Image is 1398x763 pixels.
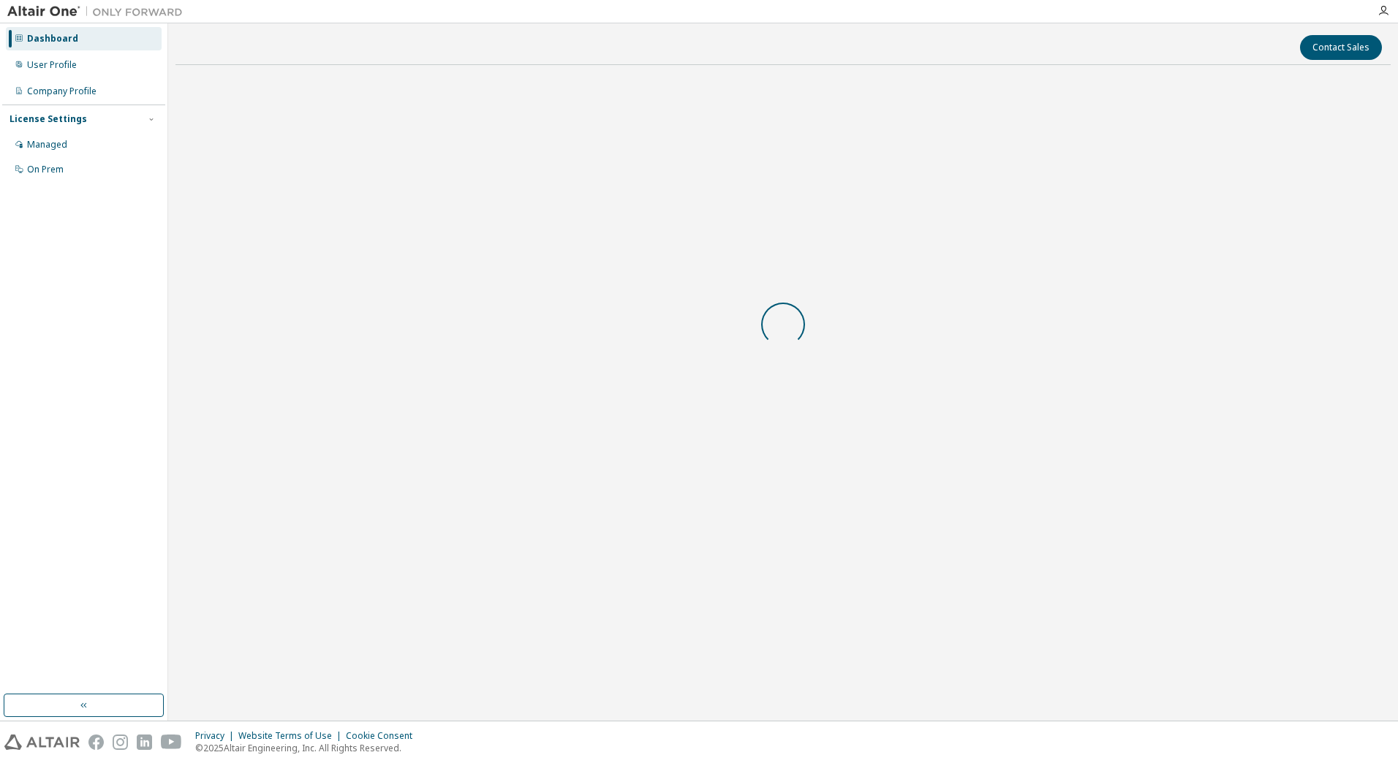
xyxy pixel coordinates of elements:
img: youtube.svg [161,734,182,750]
img: linkedin.svg [137,734,152,750]
img: instagram.svg [113,734,128,750]
div: On Prem [27,164,64,175]
div: Privacy [195,730,238,742]
img: Altair One [7,4,190,19]
button: Contact Sales [1300,35,1382,60]
div: Cookie Consent [346,730,421,742]
div: Dashboard [27,33,78,45]
div: License Settings [10,113,87,125]
img: facebook.svg [88,734,104,750]
img: altair_logo.svg [4,734,80,750]
p: © 2025 Altair Engineering, Inc. All Rights Reserved. [195,742,421,754]
div: Company Profile [27,86,97,97]
div: Managed [27,139,67,151]
div: User Profile [27,59,77,71]
div: Website Terms of Use [238,730,346,742]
